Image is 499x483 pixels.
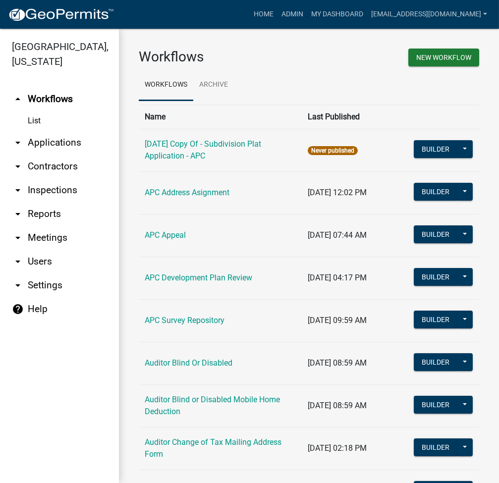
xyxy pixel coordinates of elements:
a: Workflows [139,69,193,101]
i: help [12,303,24,315]
button: New Workflow [408,49,479,66]
button: Builder [414,183,457,201]
h3: Workflows [139,49,302,65]
a: APC Address Asignment [145,188,229,197]
a: Auditor Blind Or Disabled [145,358,232,368]
span: [DATE] 09:59 AM [308,316,367,325]
span: [DATE] 04:17 PM [308,273,367,282]
th: Last Published [302,105,407,129]
i: arrow_drop_up [12,93,24,105]
a: APC Appeal [145,230,186,240]
a: [DATE] Copy Of - Subdivision Plat Application - APC [145,139,261,161]
i: arrow_drop_down [12,137,24,149]
button: Builder [414,268,457,286]
i: arrow_drop_down [12,256,24,268]
span: [DATE] 02:18 PM [308,443,367,453]
span: [DATE] 07:44 AM [308,230,367,240]
button: Builder [414,438,457,456]
button: Builder [414,353,457,371]
i: arrow_drop_down [12,208,24,220]
a: APC Survey Repository [145,316,224,325]
th: Name [139,105,302,129]
a: Auditor Blind or Disabled Mobile Home Deduction [145,395,280,416]
button: Builder [414,225,457,243]
span: [DATE] 12:02 PM [308,188,367,197]
button: Builder [414,140,457,158]
span: [DATE] 08:59 AM [308,358,367,368]
a: Auditor Change of Tax Mailing Address Form [145,437,281,459]
a: Admin [277,5,307,24]
a: [EMAIL_ADDRESS][DOMAIN_NAME] [367,5,491,24]
i: arrow_drop_down [12,184,24,196]
i: arrow_drop_down [12,161,24,172]
span: Never published [308,146,358,155]
a: My Dashboard [307,5,367,24]
button: Builder [414,311,457,328]
a: Home [250,5,277,24]
i: arrow_drop_down [12,279,24,291]
span: [DATE] 08:59 AM [308,401,367,410]
button: Builder [414,396,457,414]
i: arrow_drop_down [12,232,24,244]
a: Archive [193,69,234,101]
a: APC Development Plan Review [145,273,252,282]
